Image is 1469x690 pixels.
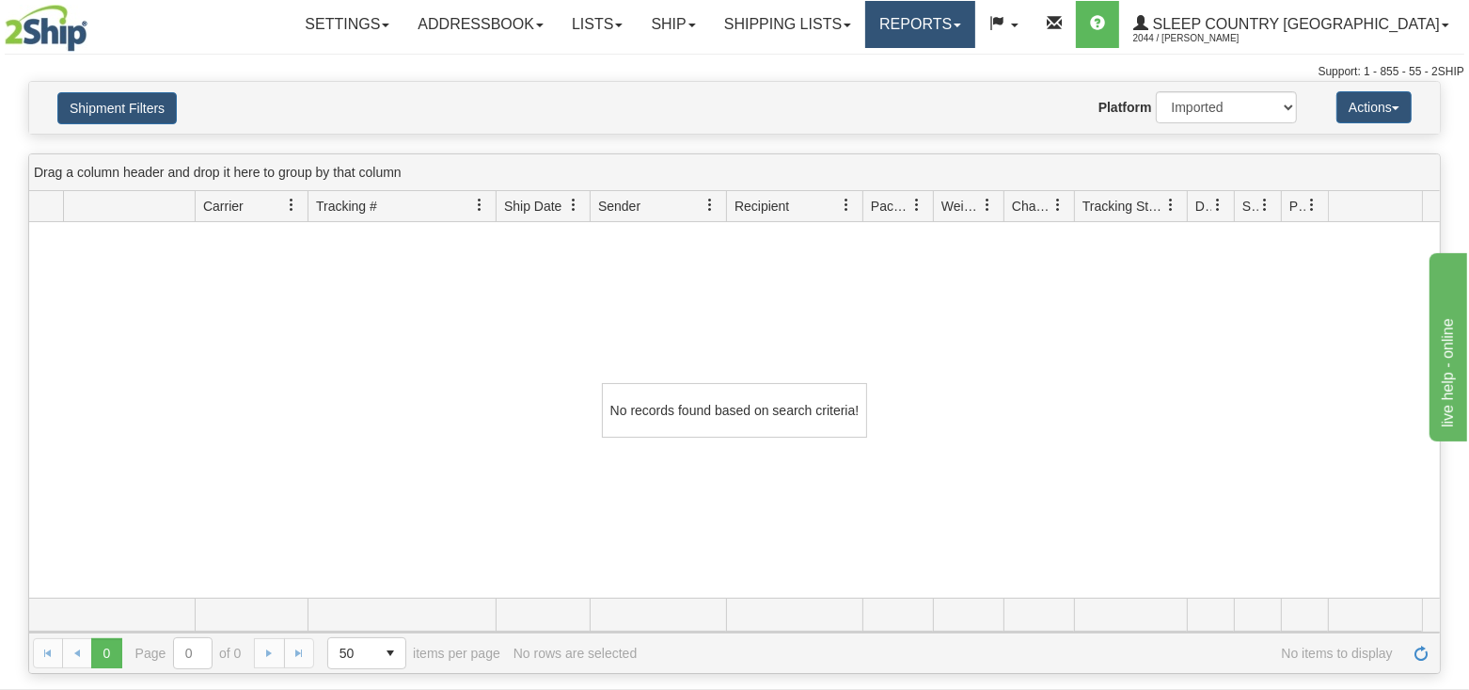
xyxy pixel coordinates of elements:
[203,197,244,216] span: Carrier
[340,644,364,663] span: 50
[1148,16,1440,32] span: Sleep Country [GEOGRAPHIC_DATA]
[1242,197,1258,216] span: Shipment Issues
[1289,197,1305,216] span: Pickup Status
[650,646,1393,661] span: No items to display
[558,1,637,48] a: Lists
[513,646,638,661] div: No rows are selected
[865,1,975,48] a: Reports
[734,197,789,216] span: Recipient
[598,197,640,216] span: Sender
[1042,189,1074,221] a: Charge filter column settings
[1336,91,1412,123] button: Actions
[1098,98,1152,117] label: Platform
[375,638,405,668] span: select
[1249,189,1281,221] a: Shipment Issues filter column settings
[403,1,558,48] a: Addressbook
[1012,197,1051,216] span: Charge
[316,197,377,216] span: Tracking #
[276,189,308,221] a: Carrier filter column settings
[5,64,1464,80] div: Support: 1 - 855 - 55 - 2SHIP
[29,154,1440,191] div: grid grouping header
[637,1,709,48] a: Ship
[291,1,403,48] a: Settings
[464,189,496,221] a: Tracking # filter column settings
[1155,189,1187,221] a: Tracking Status filter column settings
[91,638,121,668] span: Page 0
[694,189,726,221] a: Sender filter column settings
[602,383,867,438] div: No records found based on search criteria!
[57,92,177,124] button: Shipment Filters
[871,197,910,216] span: Packages
[830,189,862,221] a: Recipient filter column settings
[1195,197,1211,216] span: Delivery Status
[1133,29,1274,48] span: 2044 / [PERSON_NAME]
[1406,638,1436,668] a: Refresh
[327,637,406,669] span: Page sizes drop down
[1202,189,1234,221] a: Delivery Status filter column settings
[1082,197,1164,216] span: Tracking Status
[710,1,865,48] a: Shipping lists
[1119,1,1463,48] a: Sleep Country [GEOGRAPHIC_DATA] 2044 / [PERSON_NAME]
[1426,249,1467,441] iframe: chat widget
[135,637,242,669] span: Page of 0
[971,189,1003,221] a: Weight filter column settings
[504,197,561,216] span: Ship Date
[327,637,500,669] span: items per page
[941,197,981,216] span: Weight
[1296,189,1328,221] a: Pickup Status filter column settings
[901,189,933,221] a: Packages filter column settings
[14,11,174,34] div: live help - online
[558,189,590,221] a: Ship Date filter column settings
[5,5,87,52] img: logo2044.jpg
